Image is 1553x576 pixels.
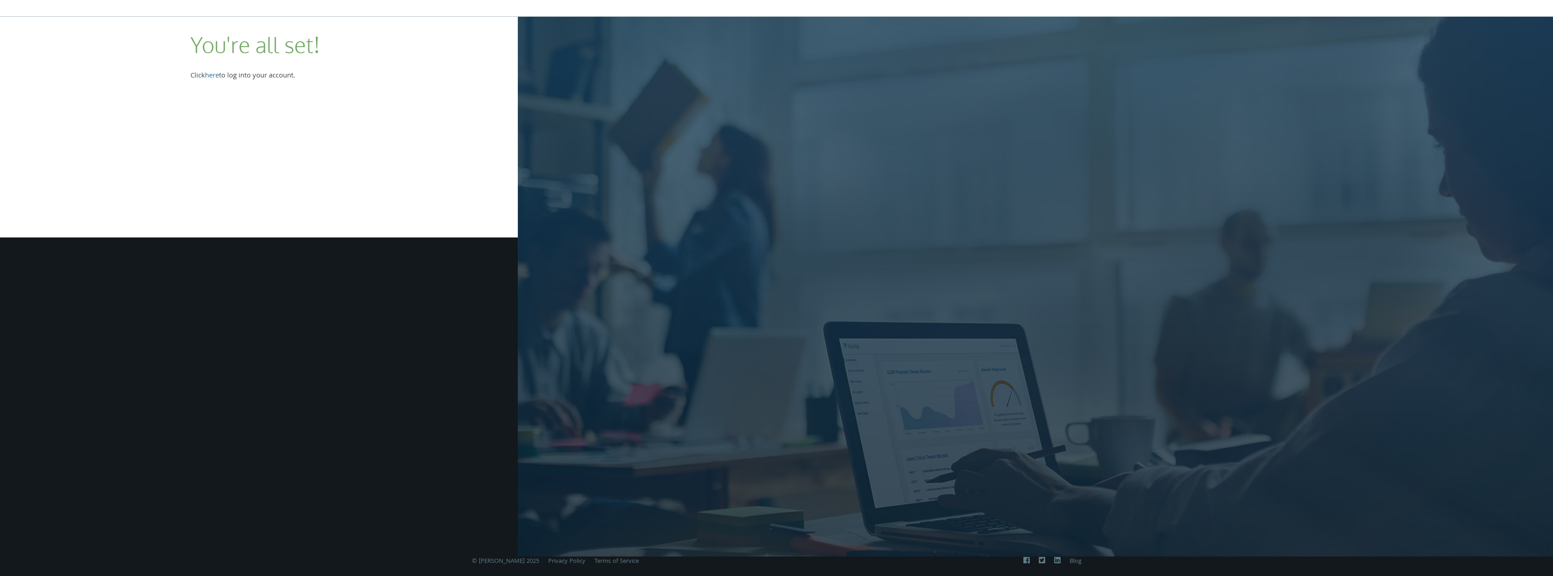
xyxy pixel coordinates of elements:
a: Blog [1070,557,1081,566]
h2: You're all set! [190,15,320,60]
a: here [205,70,219,82]
a: Terms of Service [594,557,639,566]
span: © [PERSON_NAME] 2025 [472,557,539,566]
div: Click to log into your account. [190,71,327,82]
a: Privacy Policy [548,557,585,566]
